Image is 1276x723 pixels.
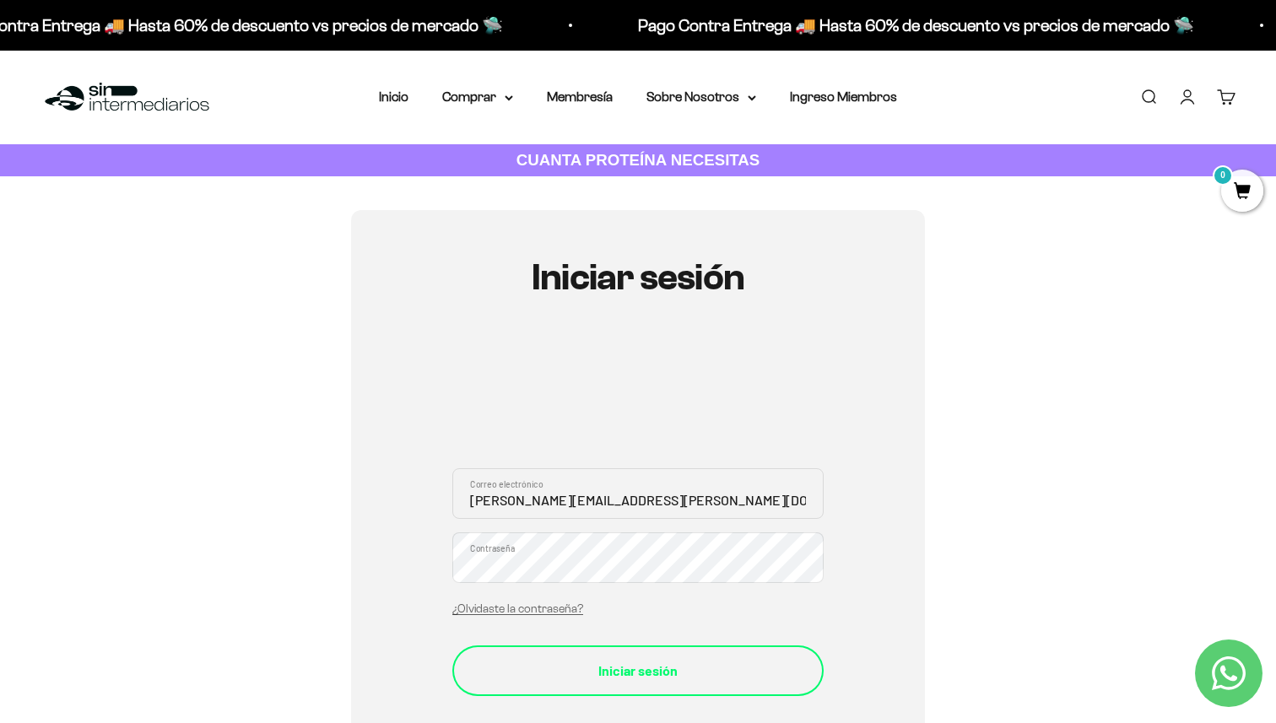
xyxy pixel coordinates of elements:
[442,86,513,108] summary: Comprar
[635,12,1191,39] p: Pago Contra Entrega 🚚 Hasta 60% de descuento vs precios de mercado 🛸
[452,645,824,696] button: Iniciar sesión
[379,89,408,104] a: Inicio
[1221,183,1263,202] a: 0
[790,89,897,104] a: Ingreso Miembros
[452,257,824,298] h1: Iniciar sesión
[452,348,824,448] iframe: Social Login Buttons
[646,86,756,108] summary: Sobre Nosotros
[452,602,583,615] a: ¿Olvidaste la contraseña?
[486,660,790,682] div: Iniciar sesión
[516,151,760,169] strong: CUANTA PROTEÍNA NECESITAS
[1213,165,1233,186] mark: 0
[547,89,613,104] a: Membresía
